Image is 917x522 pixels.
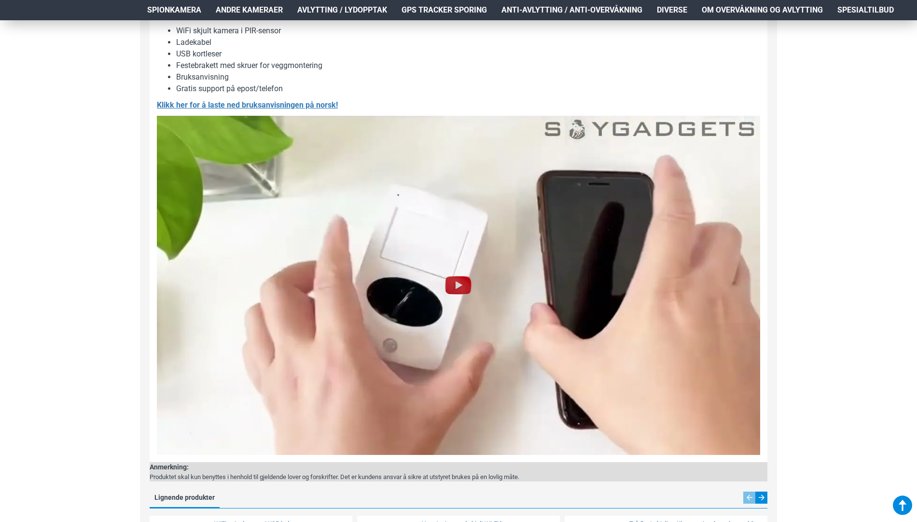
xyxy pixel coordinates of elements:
[176,48,760,60] li: USB kortleser
[176,37,760,48] li: Ladekabel
[297,4,387,16] span: Avlytting / Lydopptak
[150,462,519,472] div: Anmerkning:
[157,116,760,455] img: thumbnail for youtube videoen til produktpresentasjon på skjult WiFi kamera utormet som PIR-sensor
[402,4,487,16] span: GPS Tracker Sporing
[157,100,338,110] b: Klikk her for å laste ned bruksanvisningen på norsk!
[743,492,755,504] div: Previous slide
[176,71,760,83] li: Bruksanvisning
[657,4,687,16] span: Diverse
[147,4,201,16] span: Spionkamera
[755,492,767,504] div: Next slide
[176,83,760,95] li: Gratis support på epost/telefon
[216,4,283,16] span: Andre kameraer
[176,25,760,37] li: WiFi skjult kamera i PIR-sensor
[702,4,823,16] span: Om overvåkning og avlytting
[501,4,642,16] span: Anti-avlytting / Anti-overvåkning
[157,99,338,111] a: Klikk her for å laste ned bruksanvisningen på norsk!
[443,270,474,301] img: Play Video
[176,60,760,71] li: Festebrakett med skruer for veggmontering
[150,472,519,482] div: Produktet skal kun benyttes i henhold til gjeldende lover og forskrifter. Det er kundens ansvar å...
[150,491,220,507] a: Lignende produkter
[837,4,894,16] span: Spesialtilbud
